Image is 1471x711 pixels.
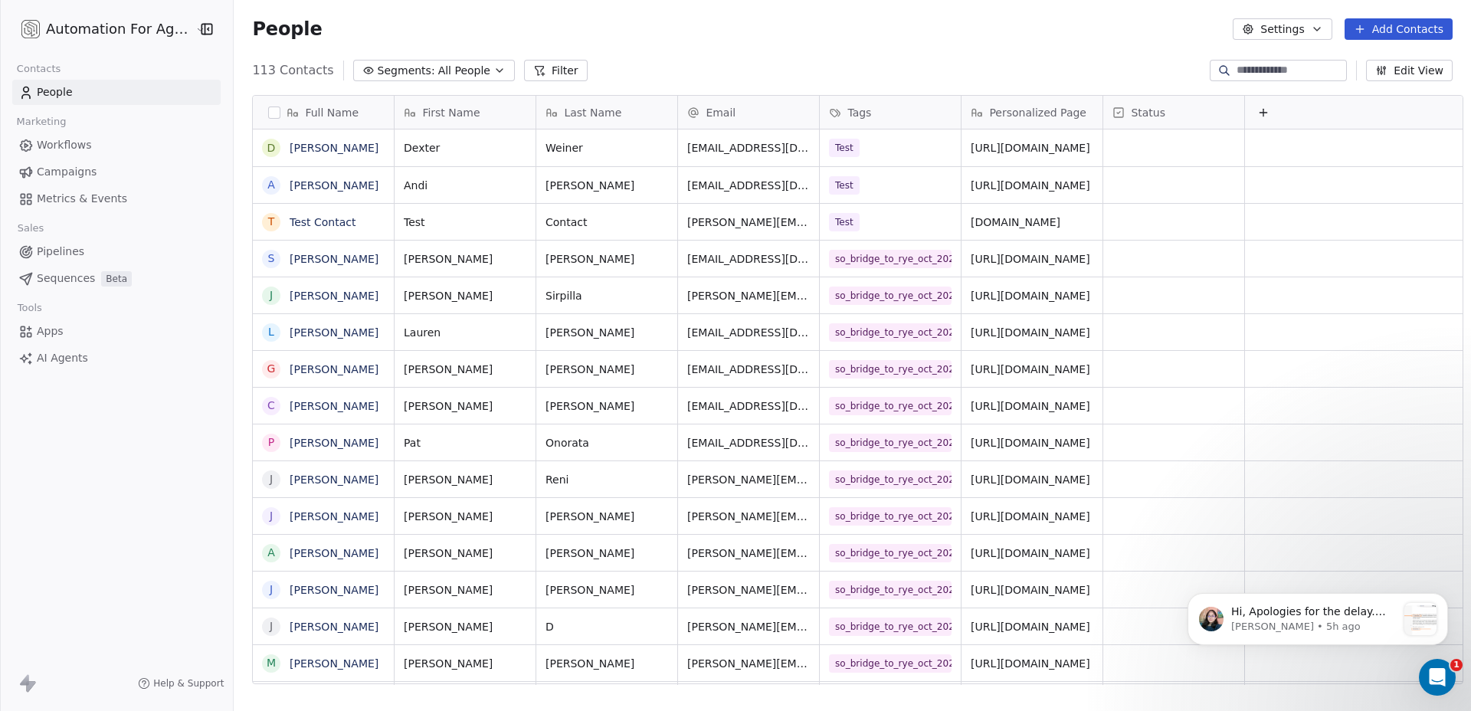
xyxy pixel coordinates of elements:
span: [PERSON_NAME] [545,325,668,340]
div: M [267,655,276,671]
span: Personalized Page [989,105,1086,120]
span: [PERSON_NAME] [545,582,668,598]
span: [PERSON_NAME] [545,546,668,561]
span: [PERSON_NAME] [404,288,526,303]
a: Metrics & Events [12,186,221,211]
div: Last Name [536,96,677,129]
span: [EMAIL_ADDRESS][DOMAIN_NAME] [687,140,810,156]
div: T [268,214,275,230]
div: Status [1103,96,1244,129]
span: Marketing [10,110,73,133]
span: [PERSON_NAME] [404,546,526,561]
span: [PERSON_NAME][EMAIL_ADDRESS][DOMAIN_NAME] [687,546,810,561]
span: so_bridge_to_rye_oct_2025 [829,250,952,268]
span: [PERSON_NAME] [404,362,526,377]
a: [PERSON_NAME] [290,179,378,192]
span: Test [829,176,860,195]
span: Contacts [10,57,67,80]
span: [EMAIL_ADDRESS][DOMAIN_NAME] [687,435,810,451]
span: [URL][DOMAIN_NAME] [971,472,1093,487]
img: white%20with%20black%20stroke.png [21,20,40,38]
span: Help & Support [153,677,224,690]
a: [PERSON_NAME] [290,510,378,523]
span: [EMAIL_ADDRESS][DOMAIN_NAME] [687,178,810,193]
span: Test [829,213,860,231]
span: Test [829,139,860,157]
div: J [270,471,273,487]
span: Weiner [545,140,668,156]
span: [PERSON_NAME] [404,398,526,414]
span: so_bridge_to_rye_oct_2025 [829,654,952,673]
span: Sales [11,217,51,240]
div: grid [253,129,395,685]
div: D [267,140,276,156]
span: [PERSON_NAME] [545,362,668,377]
span: [PERSON_NAME] [545,656,668,671]
span: [PERSON_NAME][EMAIL_ADDRESS][DOMAIN_NAME] [687,215,810,230]
div: J [270,508,273,524]
span: 113 Contacts [252,61,333,80]
span: [PERSON_NAME] [545,398,668,414]
span: [URL][DOMAIN_NAME] [971,509,1093,524]
span: so_bridge_to_rye_oct_2025 [829,581,952,599]
a: Test Contact [290,216,356,228]
div: P [268,434,274,451]
iframe: Intercom notifications message [1165,562,1471,670]
a: [PERSON_NAME] [290,253,378,265]
span: AI Agents [37,350,88,366]
span: Status [1131,105,1165,120]
span: 1 [1450,659,1463,671]
span: [PERSON_NAME] [404,619,526,634]
div: C [268,398,276,414]
span: [DOMAIN_NAME] [971,215,1093,230]
div: Personalized Page [962,96,1102,129]
span: Metrics & Events [37,191,127,207]
span: [URL][DOMAIN_NAME] [971,435,1093,451]
a: People [12,80,221,105]
span: D [545,619,668,634]
span: [URL][DOMAIN_NAME] [971,288,1093,303]
span: [PERSON_NAME][EMAIL_ADDRESS][DOMAIN_NAME] [687,509,810,524]
div: First Name [395,96,536,129]
span: Sequences [37,270,95,287]
span: [PERSON_NAME] [545,251,668,267]
span: [URL][DOMAIN_NAME] [971,325,1093,340]
button: Add Contacts [1345,18,1453,40]
span: [URL][DOMAIN_NAME] [971,140,1093,156]
span: Test [404,215,526,230]
span: [URL][DOMAIN_NAME] [971,619,1093,634]
span: [URL][DOMAIN_NAME] [971,656,1093,671]
span: Sirpilla [545,288,668,303]
a: [PERSON_NAME] [290,326,378,339]
span: Full Name [305,105,359,120]
div: J [270,582,273,598]
button: Edit View [1366,60,1453,81]
a: [PERSON_NAME] [290,621,378,633]
a: SequencesBeta [12,266,221,291]
a: Help & Support [138,677,224,690]
span: Hi, Apologies for the delay. I've investigated the issue. I have observed that the dynamic text f... [67,43,231,467]
span: [PERSON_NAME][EMAIL_ADDRESS][DOMAIN_NAME] [687,472,810,487]
span: [URL][DOMAIN_NAME] [971,251,1093,267]
span: People [37,84,73,100]
div: A [268,177,276,193]
span: Workflows [37,137,92,153]
div: grid [395,129,1464,685]
span: [PERSON_NAME][EMAIL_ADDRESS][DOMAIN_NAME] [687,288,810,303]
span: Beta [101,271,132,287]
button: Settings [1233,18,1332,40]
span: [URL][DOMAIN_NAME] [971,178,1093,193]
span: so_bridge_to_rye_oct_2025 [829,397,952,415]
div: L [268,324,274,340]
span: Andi [404,178,526,193]
span: [URL][DOMAIN_NAME] [971,546,1093,561]
span: Campaigns [37,164,97,180]
div: G [267,361,276,377]
span: All People [438,63,490,79]
span: [PERSON_NAME] [404,472,526,487]
span: Lauren [404,325,526,340]
div: Tags [820,96,961,129]
span: [EMAIL_ADDRESS][DOMAIN_NAME] [687,398,810,414]
span: [URL][DOMAIN_NAME] [971,362,1093,377]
